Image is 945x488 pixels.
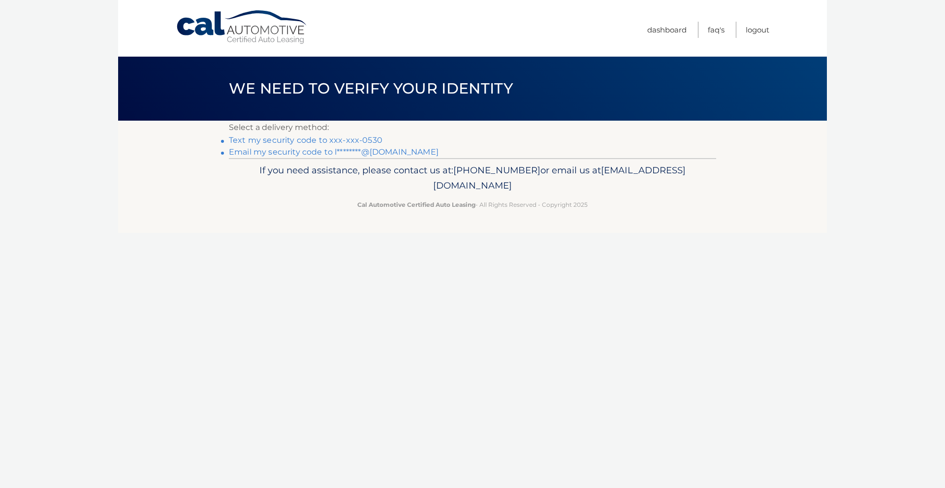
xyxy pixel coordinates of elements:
[357,201,475,208] strong: Cal Automotive Certified Auto Leasing
[229,121,716,134] p: Select a delivery method:
[708,22,724,38] a: FAQ's
[647,22,687,38] a: Dashboard
[229,79,513,98] span: We need to verify your identity
[229,135,382,145] a: Text my security code to xxx-xxx-0530
[235,199,710,210] p: - All Rights Reserved - Copyright 2025
[453,164,540,176] span: [PHONE_NUMBER]
[176,10,309,45] a: Cal Automotive
[235,163,710,194] p: If you need assistance, please contact us at: or email us at
[229,147,439,157] a: Email my security code to l********@[DOMAIN_NAME]
[746,22,769,38] a: Logout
